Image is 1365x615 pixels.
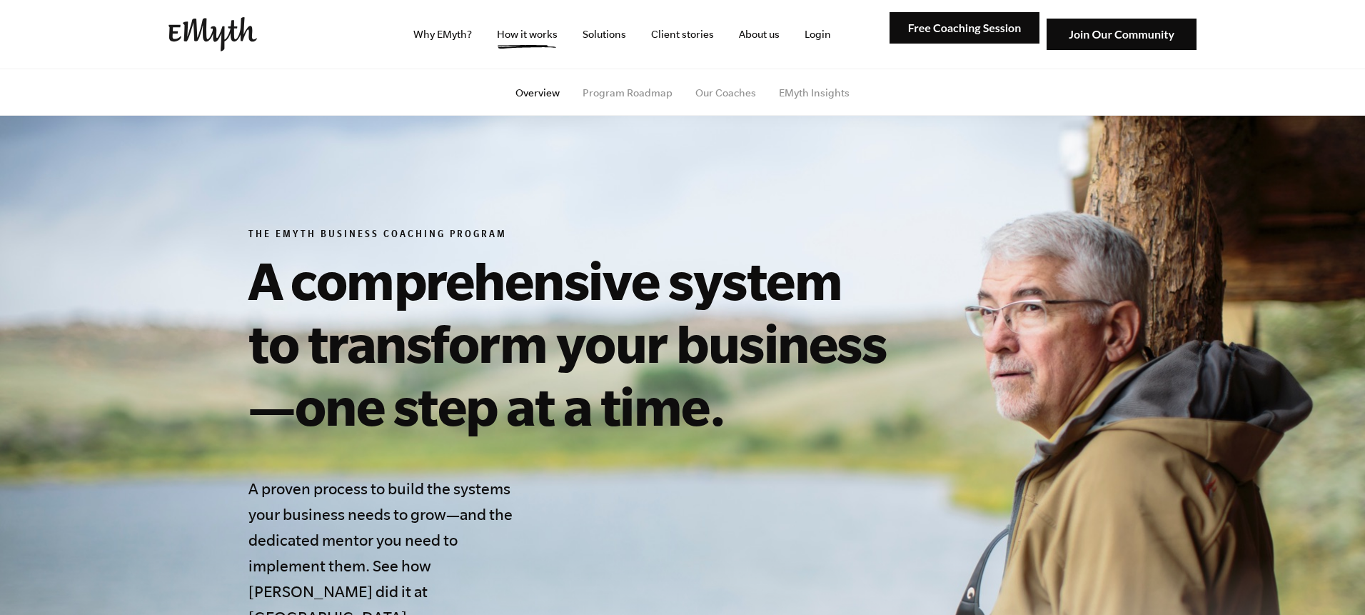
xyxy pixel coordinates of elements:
h1: A comprehensive system to transform your business—one step at a time. [248,249,900,437]
a: EMyth Insights [779,87,850,99]
img: EMyth [168,17,257,51]
a: Our Coaches [695,87,756,99]
img: Free Coaching Session [890,12,1039,44]
img: Join Our Community [1047,19,1197,51]
a: Program Roadmap [583,87,673,99]
iframe: Chat Widget [1294,546,1365,615]
h6: The EMyth Business Coaching Program [248,229,900,243]
a: Overview [515,87,560,99]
